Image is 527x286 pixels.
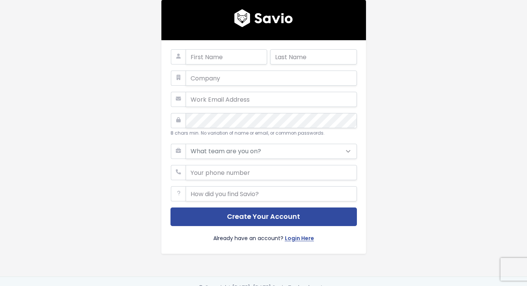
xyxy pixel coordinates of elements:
[170,226,357,245] div: Already have an account?
[270,49,357,64] input: Last Name
[186,49,267,64] input: First Name
[186,92,357,107] input: Work Email Address
[170,207,357,226] button: Create Your Account
[186,71,357,86] input: Company
[170,130,325,136] small: 8 chars min. No variation of name or email, or common passwords.
[186,186,357,201] input: How did you find Savio?
[234,9,293,27] img: logo600x187.a314fd40982d.png
[285,234,314,245] a: Login Here
[186,165,357,180] input: Your phone number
